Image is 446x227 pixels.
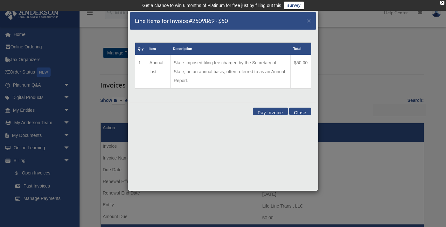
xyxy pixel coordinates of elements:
[135,55,146,89] td: 1
[291,55,311,89] td: $50.00
[146,43,170,55] th: Item
[135,43,146,55] th: Qty
[291,43,311,55] th: Total
[142,2,281,9] div: Get a chance to win 6 months of Platinum for free just by filling out this
[170,43,290,55] th: Description
[253,108,288,115] button: Pay Invoice
[307,17,311,24] button: Close
[135,17,228,25] h5: Line Items for Invoice #2509869 - $50
[289,108,311,115] button: Close
[284,2,304,9] a: survey
[146,55,170,89] td: Annual List
[170,55,290,89] td: State-imposed filing fee charged by the Secretary of State, on an annual basis, often referred to...
[440,1,444,5] div: close
[307,17,311,24] span: ×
